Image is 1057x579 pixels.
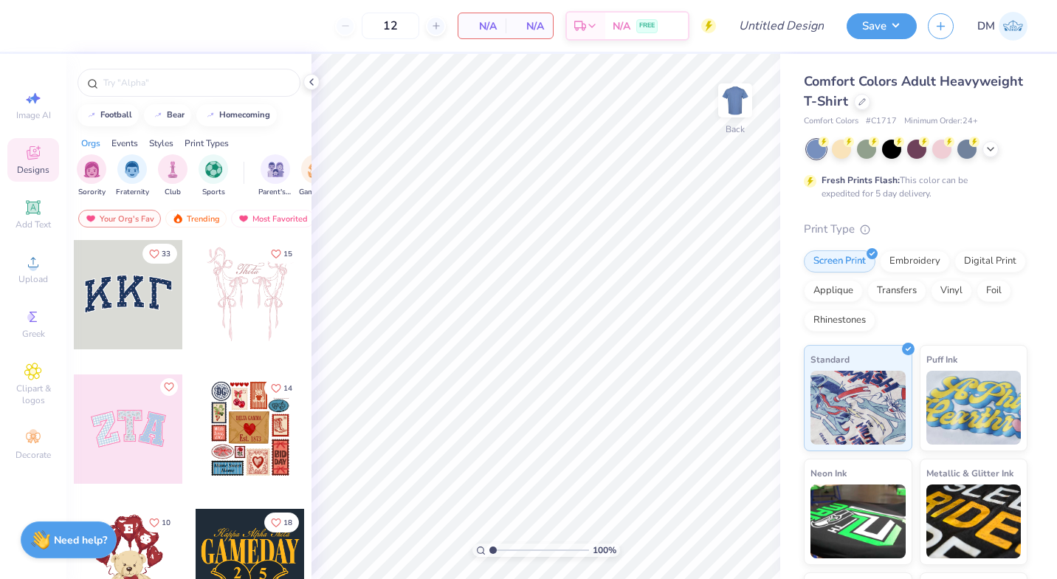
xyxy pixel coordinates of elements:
span: Clipart & logos [7,383,59,406]
span: N/A [613,18,630,34]
button: bear [144,104,191,126]
span: Standard [810,352,850,367]
span: Comfort Colors Adult Heavyweight T-Shirt [804,72,1023,110]
div: filter for Club [158,154,187,198]
div: Most Favorited [231,210,314,227]
div: This color can be expedited for 5 day delivery. [822,174,1003,200]
span: 33 [162,250,171,258]
span: Comfort Colors [804,115,858,128]
div: Digital Print [954,250,1026,273]
span: 14 [283,385,292,392]
span: 100 % [593,544,616,557]
div: filter for Sports [199,154,228,198]
img: Metallic & Glitter Ink [926,484,1022,558]
button: homecoming [196,104,277,126]
span: Greek [22,328,45,340]
div: Your Org's Fav [78,210,161,227]
span: Minimum Order: 24 + [904,115,978,128]
div: homecoming [219,111,270,119]
div: Styles [149,137,173,150]
img: Neon Ink [810,484,906,558]
span: Sports [202,187,225,198]
img: Puff Ink [926,371,1022,445]
img: Daijha Mckinley [999,12,1027,41]
a: DM [977,12,1027,41]
span: Game Day [299,187,333,198]
div: filter for Fraternity [116,154,149,198]
button: football [78,104,139,126]
strong: Fresh Prints Flash: [822,174,900,186]
img: trend_line.gif [152,111,164,120]
span: Designs [17,164,49,176]
div: Print Types [185,137,229,150]
span: # C1717 [866,115,897,128]
div: Orgs [81,137,100,150]
span: Neon Ink [810,465,847,481]
span: DM [977,18,995,35]
div: filter for Parent's Weekend [258,154,292,198]
img: trend_line.gif [204,111,216,120]
button: Like [264,378,299,398]
button: filter button [116,154,149,198]
img: Standard [810,371,906,445]
button: Like [160,378,178,396]
span: Decorate [16,449,51,461]
input: Untitled Design [727,11,836,41]
button: filter button [77,154,106,198]
img: trending.gif [172,213,184,224]
img: most_fav.gif [85,213,97,224]
div: filter for Sorority [77,154,106,198]
img: most_fav.gif [238,213,249,224]
span: Club [165,187,181,198]
span: 18 [283,519,292,527]
span: N/A [467,18,497,34]
button: filter button [158,154,187,198]
img: Parent's Weekend Image [267,161,284,178]
button: Like [142,513,177,532]
div: Events [111,137,138,150]
img: Sorority Image [83,161,100,178]
img: Club Image [165,161,181,178]
span: Fraternity [116,187,149,198]
span: FREE [639,21,655,31]
span: Add Text [16,219,51,230]
span: Sorority [78,187,106,198]
button: filter button [299,154,333,198]
span: Image AI [16,109,51,121]
button: filter button [258,154,292,198]
span: Parent's Weekend [258,187,292,198]
img: Fraternity Image [124,161,140,178]
span: N/A [514,18,544,34]
span: Puff Ink [926,352,957,367]
button: Like [264,244,299,264]
button: filter button [199,154,228,198]
div: Back [726,123,745,136]
div: filter for Game Day [299,154,333,198]
div: Vinyl [931,280,972,302]
span: 10 [162,519,171,527]
img: trend_line.gif [86,111,97,120]
button: Like [264,513,299,532]
div: Foil [977,280,1011,302]
img: Sports Image [205,161,222,178]
div: Transfers [867,280,926,302]
button: Save [847,13,917,39]
input: – – [362,13,419,39]
div: Embroidery [880,250,950,273]
div: Rhinestones [804,309,875,332]
span: 15 [283,250,292,258]
button: Like [142,244,177,264]
div: football [100,111,132,119]
div: Trending [165,210,227,227]
div: Print Type [804,221,1027,238]
span: Upload [18,273,48,285]
div: Applique [804,280,863,302]
div: Screen Print [804,250,875,273]
input: Try "Alpha" [102,75,291,90]
span: Metallic & Glitter Ink [926,465,1013,481]
strong: Need help? [54,533,107,547]
img: Game Day Image [308,161,325,178]
img: Back [720,86,750,115]
div: bear [167,111,185,119]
